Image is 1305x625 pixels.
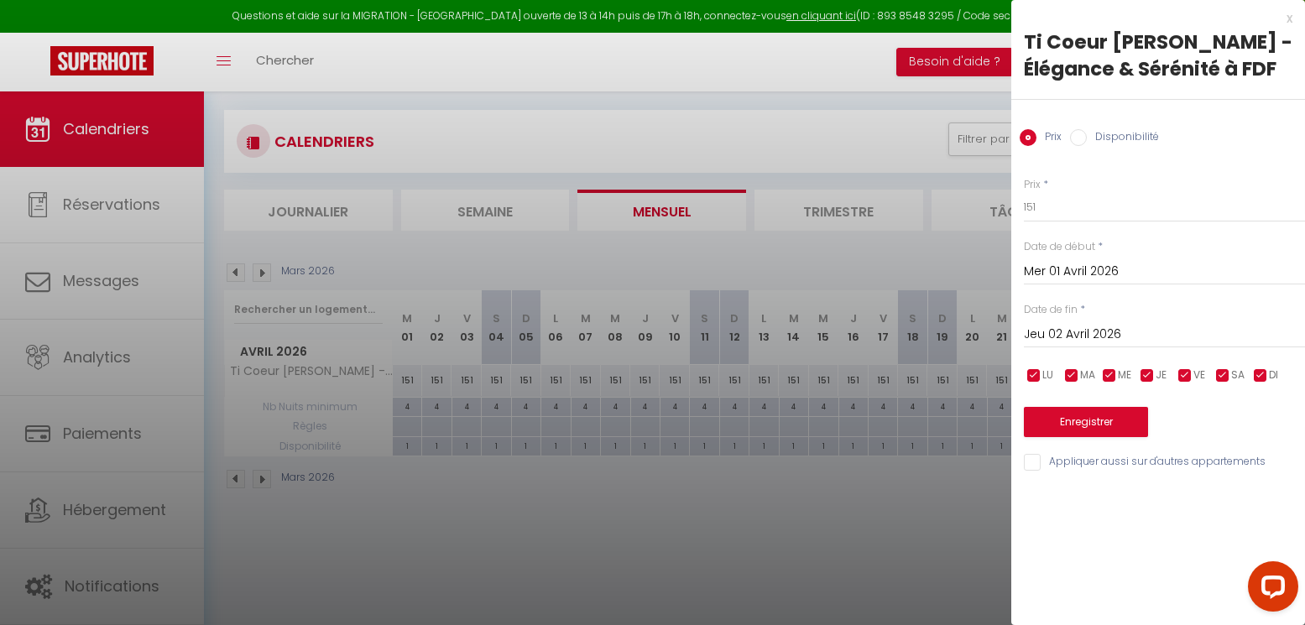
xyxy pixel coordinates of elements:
[1118,367,1131,383] span: ME
[1036,129,1062,148] label: Prix
[1193,367,1205,383] span: VE
[1080,367,1095,383] span: MA
[1024,29,1292,82] div: Ti Coeur [PERSON_NAME] - Élégance & Sérénité à FDF
[1231,367,1245,383] span: SA
[1011,8,1292,29] div: x
[1024,407,1148,437] button: Enregistrer
[1042,367,1053,383] span: LU
[1269,367,1278,383] span: DI
[1024,302,1078,318] label: Date de fin
[1087,129,1159,148] label: Disponibilité
[1024,177,1041,193] label: Prix
[1235,555,1305,625] iframe: LiveChat chat widget
[1024,239,1095,255] label: Date de début
[1156,367,1167,383] span: JE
